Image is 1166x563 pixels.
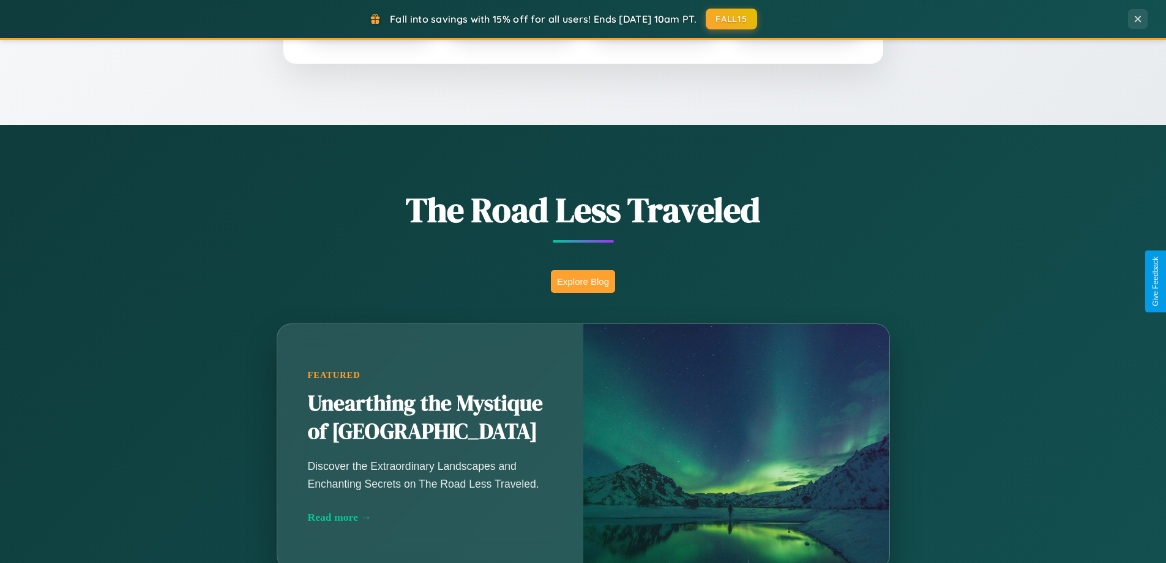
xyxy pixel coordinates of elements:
h2: Unearthing the Mystique of [GEOGRAPHIC_DATA] [308,390,553,446]
div: Give Feedback [1151,257,1160,306]
button: FALL15 [706,9,757,29]
p: Discover the Extraordinary Landscapes and Enchanting Secrets on The Road Less Traveled. [308,458,553,492]
div: Featured [308,370,553,380]
div: Read more → [308,511,553,524]
span: Fall into savings with 15% off for all users! Ends [DATE] 10am PT. [390,13,697,25]
h1: The Road Less Traveled [216,186,951,233]
button: Explore Blog [551,270,615,293]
